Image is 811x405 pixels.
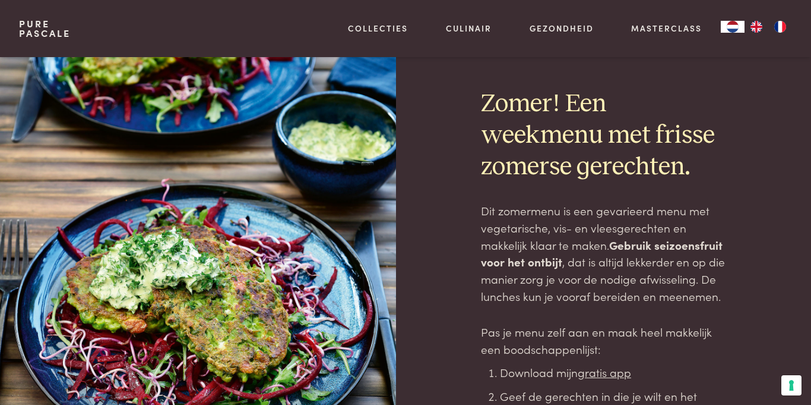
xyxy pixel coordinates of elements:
[19,19,71,38] a: PurePascale
[721,21,745,33] div: Language
[781,375,802,395] button: Uw voorkeuren voor toestemming voor trackingtechnologieën
[481,237,723,270] strong: Gebruik seizoensfruit voor het ontbijt
[481,89,726,183] h2: Zomer! Een weekmenu met frisse zomerse gerechten.
[721,21,792,33] aside: Language selected: Nederlands
[481,324,726,357] p: Pas je menu zelf aan en maak heel makkelijk een boodschappenlijst:
[578,364,631,380] a: gratis app
[481,202,726,304] p: Dit zomermenu is een gevarieerd menu met vegetarische, vis- en vleesgerechten en makkelijk klaar ...
[768,21,792,33] a: FR
[530,22,594,34] a: Gezondheid
[348,22,408,34] a: Collecties
[721,21,745,33] a: NL
[500,364,726,381] li: Download mijn
[745,21,768,33] a: EN
[446,22,492,34] a: Culinair
[631,22,702,34] a: Masterclass
[745,21,792,33] ul: Language list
